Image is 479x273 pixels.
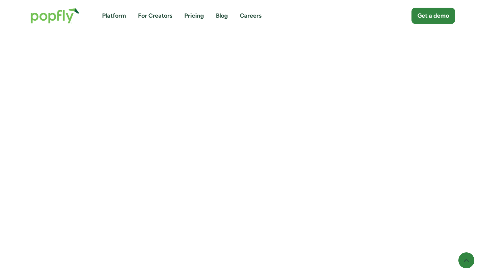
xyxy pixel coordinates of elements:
a: Careers [240,12,261,20]
a: Platform [102,12,126,20]
div: Get a demo [417,12,449,20]
a: Blog [216,12,228,20]
a: Pricing [184,12,204,20]
a: For Creators [138,12,172,20]
a: Get a demo [411,8,455,24]
a: home [24,1,86,30]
